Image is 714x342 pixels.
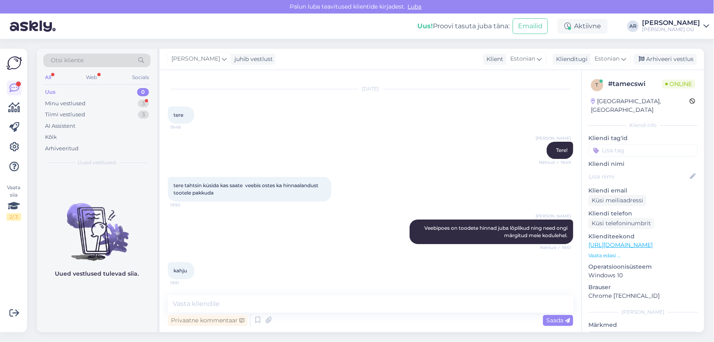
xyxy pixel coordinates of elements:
[589,172,688,181] input: Lisa nimi
[588,186,698,195] p: Kliendi email
[634,54,697,65] div: Arhiveeri vestlus
[627,20,639,32] div: AR
[536,213,571,219] span: [PERSON_NAME]
[55,270,139,278] p: Uued vestlused tulevad siia.
[642,26,700,33] div: [PERSON_NAME] OÜ
[540,245,571,251] span: Nähtud ✓ 19:51
[546,317,570,324] span: Saada
[483,55,503,63] div: Klient
[45,88,56,96] div: Uus
[553,55,588,63] div: Klienditugi
[45,145,79,153] div: Arhiveeritud
[131,72,151,83] div: Socials
[588,321,698,329] p: Märkmed
[588,263,698,271] p: Operatsioonisüsteem
[137,88,149,96] div: 0
[588,218,654,229] div: Küsi telefoninumbrit
[45,133,57,141] div: Kõik
[78,159,116,166] span: Uued vestlused
[588,271,698,280] p: Windows 10
[7,55,22,71] img: Askly Logo
[595,54,619,63] span: Estonian
[662,79,695,88] span: Online
[138,111,149,119] div: 3
[588,134,698,143] p: Kliendi tag'id
[43,72,53,83] div: All
[588,252,698,259] p: Vaata edasi ...
[556,147,568,153] span: Tere!
[138,100,149,108] div: 3
[231,55,273,63] div: juhib vestlust
[51,56,83,65] span: Otsi kliente
[168,85,573,93] div: [DATE]
[170,202,201,208] span: 19:50
[591,97,689,114] div: [GEOGRAPHIC_DATA], [GEOGRAPHIC_DATA]
[642,20,709,33] a: [PERSON_NAME][PERSON_NAME] OÜ
[642,20,700,26] div: [PERSON_NAME]
[588,122,698,129] div: Kliendi info
[45,122,75,130] div: AI Assistent
[171,54,220,63] span: [PERSON_NAME]
[588,195,646,206] div: Küsi meiliaadressi
[424,225,569,238] span: Veebipoes on toodete hinnad juba lõplikud ning need ongi märgitud meie kodulehel.
[170,124,201,130] span: 19:48
[588,232,698,241] p: Klienditeekond
[45,100,86,108] div: Minu vestlused
[37,188,157,262] img: No chats
[417,22,433,30] b: Uus!
[608,79,662,89] div: # tamecswi
[588,241,653,249] a: [URL][DOMAIN_NAME]
[510,54,535,63] span: Estonian
[588,209,698,218] p: Kliendi telefon
[173,112,183,118] span: tere
[417,21,509,31] div: Proovi tasuta juba täna:
[170,280,201,286] span: 19:51
[588,283,698,292] p: Brauser
[45,111,85,119] div: Tiimi vestlused
[588,160,698,168] p: Kliendi nimi
[173,182,320,196] span: tere tahtsin küsida kas saate veebis ostes ka hinnaalandust tootele pakkuda
[405,3,424,10] span: Luba
[588,144,698,156] input: Lisa tag
[173,267,187,274] span: kahju
[558,19,608,34] div: Aktiivne
[588,308,698,316] div: [PERSON_NAME]
[7,213,21,221] div: 2 / 3
[7,184,21,221] div: Vaata siia
[596,82,599,88] span: t
[168,315,248,326] div: Privaatne kommentaar
[539,159,571,165] span: Nähtud ✓ 19:49
[85,72,99,83] div: Web
[588,292,698,300] p: Chrome [TECHNICAL_ID]
[513,18,548,34] button: Emailid
[536,135,571,141] span: [PERSON_NAME]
